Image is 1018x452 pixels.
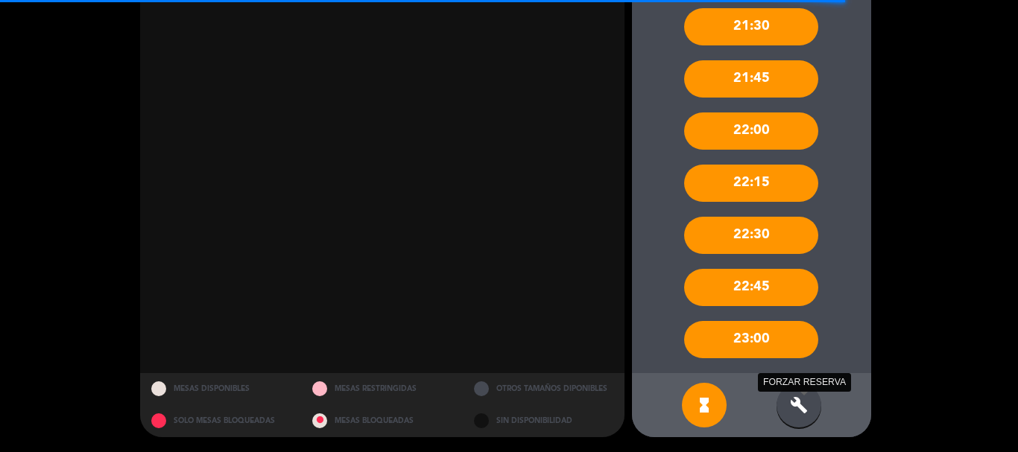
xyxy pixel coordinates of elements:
[301,373,463,405] div: MESAS RESTRINGIDAS
[790,396,808,414] i: build
[684,60,818,98] div: 21:45
[140,373,302,405] div: MESAS DISPONIBLES
[684,321,818,358] div: 23:00
[463,373,625,405] div: OTROS TAMAÑOS DIPONIBLES
[463,405,625,437] div: SIN DISPONIBILIDAD
[684,217,818,254] div: 22:30
[695,396,713,414] i: hourglass_full
[140,405,302,437] div: SOLO MESAS BLOQUEADAS
[758,373,851,392] div: FORZAR RESERVA
[684,165,818,202] div: 22:15
[301,405,463,437] div: MESAS BLOQUEADAS
[684,112,818,150] div: 22:00
[684,8,818,45] div: 21:30
[684,269,818,306] div: 22:45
